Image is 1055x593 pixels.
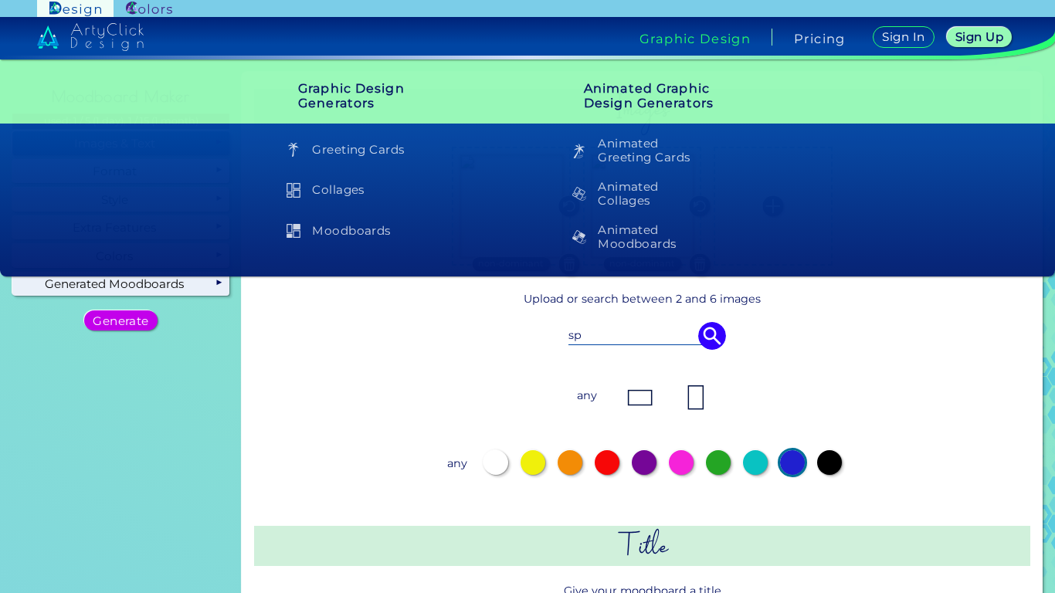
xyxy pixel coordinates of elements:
img: icon search [698,322,726,350]
img: ArtyClick Colors logo [126,2,172,16]
h5: Sign In [882,31,924,42]
p: Upload or search between 2 and 6 images [260,290,1024,308]
img: ex-mb-format-2.jpg [680,382,711,413]
p: any [443,450,471,478]
a: AnimatedCollages [559,178,782,209]
h4: Animated Graphic Design Generators [559,68,782,124]
a: Moodboards [273,216,496,245]
div: Generated Moodboards [12,273,229,296]
a: Collages [273,176,496,205]
input: Search stock photos.. [568,327,717,344]
a: Pricing [794,32,846,45]
a: AnimatedMoodboards [559,222,782,252]
h4: Graphic Design [639,32,751,45]
h2: Title [254,526,1030,565]
img: ex-mb-format-1.jpg [625,382,656,413]
h5: Sign Up [955,31,1003,42]
h5: Animated Greeting Cards [565,135,776,166]
h5: Generate [93,315,149,327]
h5: Animated Collages [565,178,776,209]
p: any [573,381,601,409]
h5: Collages [279,176,490,205]
a: Sign In [873,26,935,48]
h5: Animated Moodboards [565,222,776,252]
h5: Greeting Cards [279,135,490,164]
a: Greeting Cards [273,135,496,164]
a: Sign Up [947,27,1013,47]
a: AnimatedGreeting Cards [559,135,782,166]
img: artyclick_design_logo_white_combined_path.svg [37,23,144,51]
h5: Moodboards [279,216,490,245]
h4: Graphic Design Generators [273,68,496,124]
